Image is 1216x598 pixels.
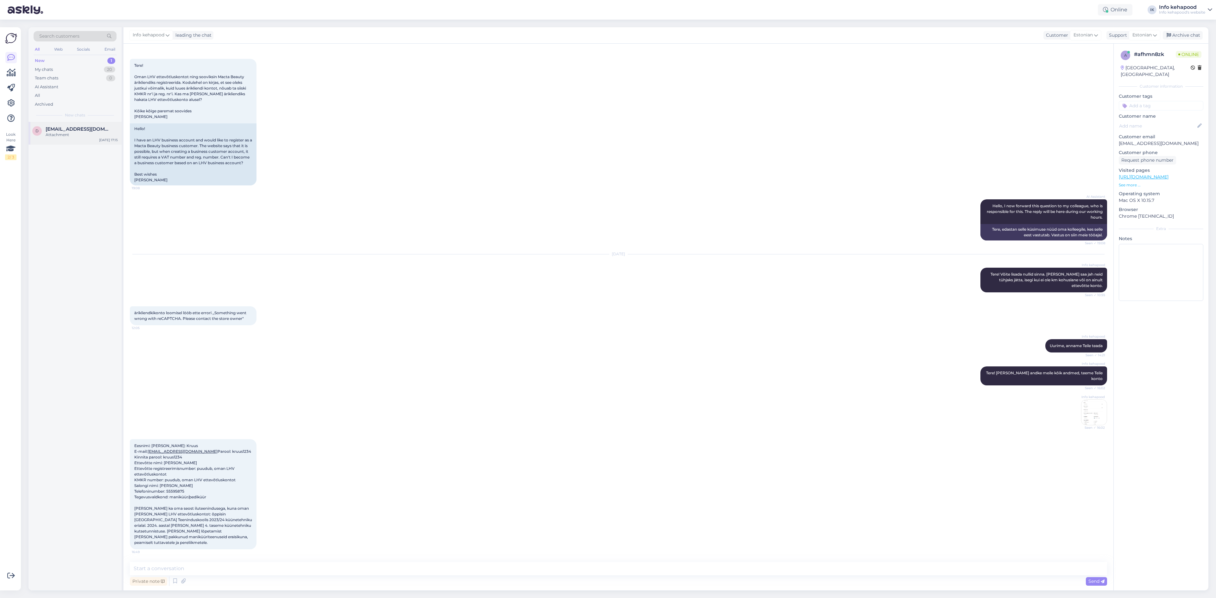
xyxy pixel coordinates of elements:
[1081,353,1105,358] span: Seen ✓ 14:21
[35,128,39,133] span: d
[1081,386,1105,390] span: Seen ✓ 16:02
[5,132,16,160] div: Look Here
[132,550,155,554] span: 16:49
[46,126,111,132] span: dourou.xristina@yahoo.gr
[53,45,64,53] div: Web
[130,577,167,586] div: Private note
[1119,190,1203,197] p: Operating system
[1073,32,1093,39] span: Estonian
[133,32,164,39] span: Info kehapood
[103,45,117,53] div: Email
[148,449,218,454] a: [EMAIL_ADDRESS][DOMAIN_NAME]
[132,326,155,330] span: 12:05
[35,84,58,90] div: AI Assistant
[1163,31,1203,40] div: Archive chat
[1132,32,1152,39] span: Estonian
[35,66,53,73] div: My chats
[134,443,253,545] span: Eesnimi: [PERSON_NAME]: Kruus E-mail: Parool: kruus1234 Kinnita parool: kruus1234 Ettevõtte nimi:...
[130,251,1107,257] div: [DATE]
[35,101,53,108] div: Archived
[1121,65,1191,78] div: [GEOGRAPHIC_DATA], [GEOGRAPHIC_DATA]
[1119,182,1203,188] p: See more ...
[39,33,79,40] span: Search customers
[1119,206,1203,213] p: Browser
[134,310,247,321] span: ärikliendkikonto loomisel lööb ette errori ,,Something went wrong with reCAPTCHA. Please contact ...
[132,186,155,190] span: 19:08
[107,58,115,64] div: 1
[65,112,85,118] span: New chats
[34,45,41,53] div: All
[173,32,212,39] div: leading the chat
[1119,113,1203,120] p: Customer name
[1081,241,1105,246] span: Seen ✓ 19:08
[1176,51,1201,58] span: Online
[1119,226,1203,232] div: Extra
[1119,156,1176,165] div: Request phone number
[1134,51,1176,58] div: # afhmn8zk
[1081,361,1105,366] span: Info kehapood
[76,45,91,53] div: Socials
[1148,5,1156,14] div: IK
[1159,5,1212,15] a: Info kehapoodInfo kehapood's website
[1119,93,1203,100] p: Customer tags
[1119,140,1203,147] p: [EMAIL_ADDRESS][DOMAIN_NAME]
[1119,122,1196,129] input: Add name
[986,371,1104,381] span: Tere! [PERSON_NAME] andke meile kõik andmed, teeme Teile konto
[1081,425,1105,430] span: Seen ✓ 16:02
[1119,167,1203,174] p: Visited pages
[980,224,1107,240] div: Tere, edastan selle küsimuse nüüd oma kolleegile, kes selle eest vastutab. Vastus on siin meie tö...
[99,138,118,142] div: [DATE] 17:15
[1081,194,1105,199] span: AI Assistant
[134,63,247,119] span: Tere! Oman LHV ettevõtluskontot ning sooviksin Macta Beauty ärikliendiks registreerida. Kodulehel...
[1081,293,1105,297] span: Seen ✓ 10:55
[1081,400,1107,425] img: Attachment
[1081,395,1105,399] span: Info kehapood
[1159,10,1205,15] div: Info kehapood's website
[1119,134,1203,140] p: Customer email
[35,75,58,81] div: Team chats
[35,92,40,99] div: All
[5,32,17,44] img: Askly Logo
[1081,334,1105,339] span: Info kehapood
[1098,4,1132,16] div: Online
[35,58,45,64] div: New
[1119,235,1203,242] p: Notes
[1088,578,1105,584] span: Send
[1159,5,1205,10] div: Info kehapood
[130,123,256,185] div: Hello! I have an LHV business account and would like to register as a Macta Beauty business custo...
[5,154,16,160] div: 2 / 3
[1119,174,1168,180] a: [URL][DOMAIN_NAME]
[991,272,1104,288] span: Tere! Võite lisada nullid sinna. [PERSON_NAME] saa jah neid tühjaks jätta, isegi kui ei ole km ko...
[1119,84,1203,89] div: Customer information
[46,132,118,138] div: Attachment
[1124,53,1127,58] span: a
[1119,101,1203,110] input: Add a tag
[1119,213,1203,220] p: Chrome [TECHNICAL_ID]
[1119,197,1203,204] p: Mac OS X 10.15.7
[1050,343,1103,348] span: Uurime, anname Teile teada
[1081,263,1105,267] span: Info kehapood
[987,203,1104,220] span: Hello, I now forward this question to my colleague, who is responsible for this. The reply will b...
[106,75,115,81] div: 0
[1119,149,1203,156] p: Customer phone
[104,66,115,73] div: 20
[1043,32,1068,39] div: Customer
[1106,32,1127,39] div: Support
